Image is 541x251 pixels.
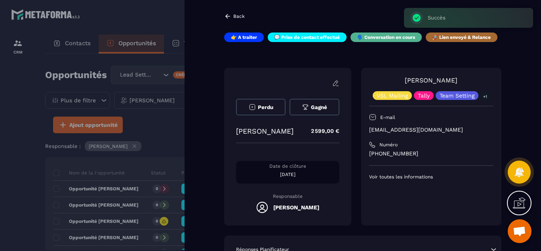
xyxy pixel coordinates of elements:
[369,150,493,157] p: [PHONE_NUMBER]
[379,142,398,148] p: Numéro
[480,92,490,101] p: +1
[290,99,339,115] button: Gagné
[236,127,293,135] p: [PERSON_NAME]
[236,99,286,115] button: Perdu
[273,204,319,211] h5: [PERSON_NAME]
[231,34,257,40] p: 👉 A traiter
[369,126,493,134] p: [EMAIL_ADDRESS][DOMAIN_NAME]
[440,93,474,98] p: Team Setting
[357,34,415,40] p: 🗣️ Conversation en cours
[311,104,327,110] span: Gagné
[369,174,493,180] p: Voir toutes les informations
[303,123,339,139] p: 2 599,00 €
[236,171,339,178] p: [DATE]
[236,163,339,169] p: Date de clôture
[418,93,430,98] p: Tally
[236,194,339,199] p: Responsable
[432,34,491,40] p: 🚀 Lien envoyé & Relance
[508,219,531,243] div: Ouvrir le chat
[377,93,408,98] p: VSL Mailing
[380,114,395,121] p: E-mail
[258,104,273,110] span: Perdu
[274,34,340,40] p: 💬 Prise de contact effectué
[233,13,245,19] p: Back
[405,77,457,84] a: [PERSON_NAME]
